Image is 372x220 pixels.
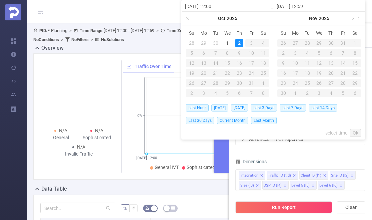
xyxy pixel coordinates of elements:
[257,59,269,67] div: 18
[154,28,161,33] span: >
[257,78,269,88] td: November 1, 2025
[245,30,257,36] span: Fr
[257,89,269,97] div: 8
[289,69,301,77] div: 17
[277,68,289,78] td: November 16, 2025
[184,12,193,25] a: Last year (Control + left)
[313,28,325,38] th: Wed
[277,89,289,97] div: 30
[210,28,222,38] th: Tue
[226,12,238,25] a: 2025
[67,28,74,33] span: >
[289,30,301,36] span: Mo
[277,78,289,88] td: November 23, 2025
[313,39,325,47] div: 29
[313,79,325,87] div: 26
[325,58,337,68] td: November 13, 2025
[330,171,356,180] li: Site ID (l2)
[301,171,321,180] div: Client ID (l1)
[210,38,222,48] td: September 30, 2025
[222,78,234,88] td: October 29, 2025
[210,89,222,97] div: 4
[277,28,289,38] th: Sun
[277,2,362,10] input: End date
[325,59,337,67] div: 13
[277,58,289,68] td: November 9, 2025
[186,59,198,67] div: 12
[41,44,64,52] h2: Overview
[354,12,363,25] a: Next year (Control + right)
[337,68,349,78] td: November 21, 2025
[349,59,361,67] div: 15
[325,89,337,97] div: 4
[301,59,313,67] div: 11
[289,79,301,87] div: 24
[337,30,349,36] span: Fr
[235,201,332,213] button: Run Report
[186,89,198,97] div: 2
[325,38,337,48] td: October 30, 2025
[95,128,103,133] span: N/A
[198,88,210,98] td: November 3, 2025
[349,12,355,25] a: Next month (PageDown)
[325,78,337,88] td: November 27, 2025
[245,89,257,97] div: 7
[337,28,349,38] th: Fri
[283,184,287,188] i: icon: close
[233,88,245,98] td: November 6, 2025
[290,181,317,190] li: Level 5 (l5)
[210,68,222,78] td: October 21, 2025
[301,28,313,38] th: Tue
[262,181,289,190] li: DSP ID (l4)
[222,69,234,77] div: 22
[235,159,267,164] span: Dimensions
[277,48,289,58] td: November 2, 2025
[136,156,157,160] tspan: [DATE] 12:00
[313,68,325,78] td: November 19, 2025
[301,78,313,88] td: November 25, 2025
[325,30,337,36] span: Th
[186,48,198,58] td: October 5, 2025
[313,30,325,36] span: We
[301,88,313,98] td: December 2, 2025
[313,48,325,58] td: November 5, 2025
[289,49,301,57] div: 3
[186,68,198,78] td: October 19, 2025
[186,69,198,77] div: 19
[301,89,313,97] div: 2
[257,58,269,68] td: October 18, 2025
[349,78,361,88] td: November 29, 2025
[337,59,349,67] div: 14
[77,144,85,150] span: N/A
[233,38,245,48] td: October 2, 2025
[280,104,306,112] span: Last 7 Days
[210,69,222,77] div: 21
[349,38,361,48] td: November 1, 2025
[217,117,248,124] span: Current Month
[210,59,222,67] div: 14
[198,30,210,36] span: Mo
[123,206,127,211] span: %
[301,68,313,78] td: November 18, 2025
[101,37,124,42] b: No Solutions
[349,79,361,87] div: 29
[301,79,313,87] div: 25
[79,134,115,141] div: Sophisticated
[71,37,89,42] b: No Filters
[277,88,289,98] td: November 30, 2025
[257,28,269,38] th: Sat
[251,117,277,124] span: Last Month
[210,48,222,58] td: October 7, 2025
[171,206,175,210] i: icon: table
[313,59,325,67] div: 12
[267,171,298,180] li: Traffic ID (tid)
[210,58,222,68] td: October 14, 2025
[59,37,65,42] span: >
[289,39,301,47] div: 27
[289,58,301,68] td: November 10, 2025
[33,28,317,42] span: E-Planning [DATE] 12:00 - [DATE] 12:59 +00:00
[301,58,313,68] td: November 11, 2025
[349,49,361,57] div: 8
[222,28,234,38] th: Wed
[186,78,198,88] td: October 26, 2025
